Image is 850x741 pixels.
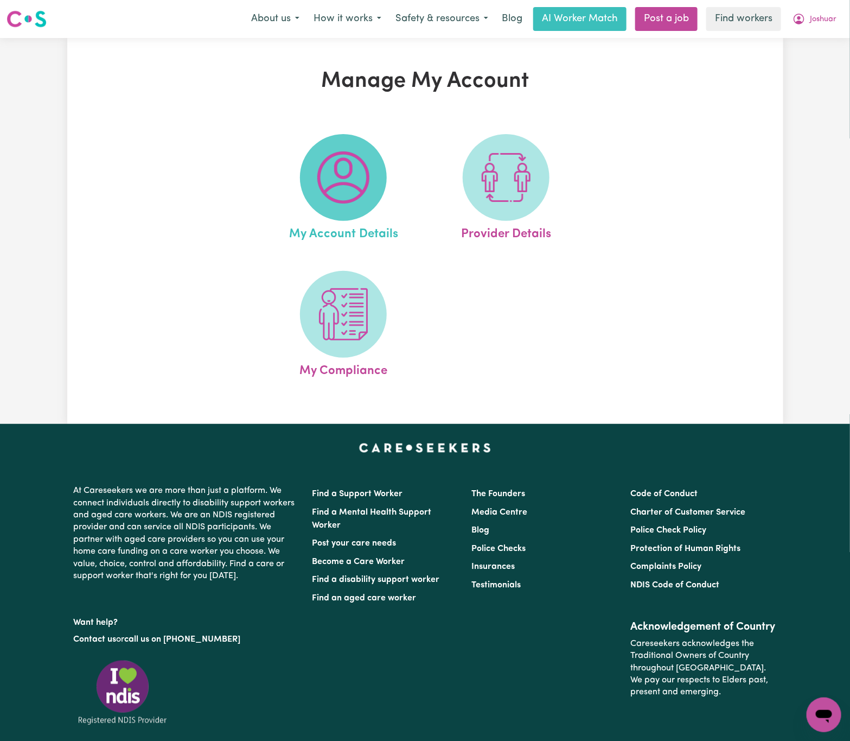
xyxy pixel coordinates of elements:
p: At Careseekers we are more than just a platform. We connect individuals directly to disability su... [74,480,299,586]
a: Blog [495,7,529,31]
a: My Account Details [265,134,421,244]
a: My Compliance [265,271,421,381]
a: Contact us [74,635,117,644]
img: Registered NDIS provider [74,658,171,726]
span: Provider Details [461,221,551,244]
a: Police Check Policy [630,526,706,535]
a: Police Checks [471,544,526,553]
button: About us [244,8,306,30]
a: Find a disability support worker [312,575,440,584]
p: Careseekers acknowledges the Traditional Owners of Country throughout [GEOGRAPHIC_DATA]. We pay o... [630,634,776,703]
a: Find a Support Worker [312,490,403,498]
a: NDIS Code of Conduct [630,581,719,590]
h2: Acknowledgement of Country [630,620,776,634]
button: My Account [785,8,843,30]
a: Media Centre [471,508,527,517]
a: Find workers [706,7,781,31]
a: Testimonials [471,581,521,590]
a: Blog [471,526,489,535]
a: Post your care needs [312,539,397,548]
button: Safety & resources [388,8,495,30]
a: Insurances [471,562,515,571]
a: Post a job [635,7,698,31]
span: My Compliance [299,358,387,381]
iframe: Button to launch messaging window [807,698,841,732]
span: My Account Details [289,221,398,244]
a: Charter of Customer Service [630,508,745,517]
a: Careseekers home page [359,444,491,452]
a: call us on [PHONE_NUMBER] [125,635,241,644]
h1: Manage My Account [193,68,657,94]
a: Code of Conduct [630,490,698,498]
a: Complaints Policy [630,562,701,571]
a: AI Worker Match [533,7,627,31]
p: Want help? [74,612,299,629]
p: or [74,629,299,650]
a: Protection of Human Rights [630,544,740,553]
img: Careseekers logo [7,9,47,29]
a: Find a Mental Health Support Worker [312,508,432,530]
span: Joshuar [810,14,836,26]
a: Provider Details [428,134,584,244]
a: The Founders [471,490,525,498]
a: Find an aged care worker [312,594,417,603]
a: Become a Care Worker [312,558,405,566]
a: Careseekers logo [7,7,47,31]
button: How it works [306,8,388,30]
